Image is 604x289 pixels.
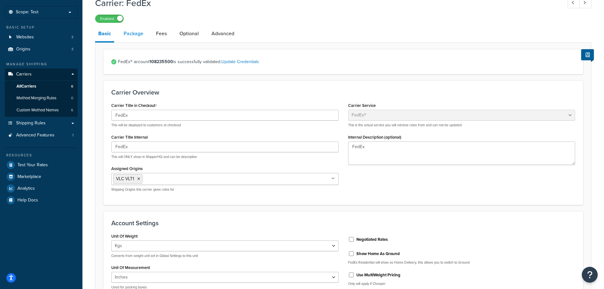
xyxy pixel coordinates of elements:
a: Basic [95,26,114,43]
span: FedEx® account is successfully validated. [118,57,575,66]
span: Method Merging Rules [16,95,56,101]
p: Only will apply if Cheaper [348,281,575,286]
label: Assigned Origins [111,166,143,171]
a: Analytics [5,183,78,194]
label: Show Home As Ground [356,251,400,257]
span: Scope: Test [16,10,38,15]
a: Help Docs [5,194,78,206]
a: Marketplace [5,171,78,182]
label: Use MultiWeight Pricing [356,272,400,278]
span: Marketplace [17,174,41,180]
button: Show Help Docs [581,49,594,60]
h3: Carrier Overview [111,89,575,96]
a: Optional [176,26,202,41]
p: This will ONLY show in ShipperHQ and can be descriptive [111,154,339,159]
label: Carrier Service [348,103,376,108]
span: Shipping Rules [16,121,46,126]
a: Fees [153,26,170,41]
span: 3 [71,47,74,52]
li: Origins [5,43,78,55]
span: Help Docs [17,198,38,203]
strong: 108235500 [149,58,173,65]
span: Advanced Features [16,133,55,138]
h3: Account Settings [111,220,575,227]
a: Carriers [5,69,78,80]
span: Analytics [17,186,35,191]
span: Origins [16,47,30,52]
textarea: FedEx [348,141,575,165]
span: VLC VLT1 [116,175,134,182]
button: Open Resource Center [582,267,598,283]
label: Carrier Title Internal [111,135,148,140]
a: Test Your Rates [5,159,78,171]
li: Websites [5,31,78,43]
div: Manage Shipping [5,62,78,67]
span: 6 [71,108,73,113]
p: Converts from weight unit set in Global Settings to this unit [111,253,339,258]
a: Update Credentials [221,58,259,65]
label: Negotiated Rates [356,237,388,242]
span: 1 [72,133,74,138]
li: Custom Method Names [5,104,78,116]
label: Enabled [95,15,123,23]
span: 0 [71,95,73,101]
span: Test Your Rates [17,162,48,168]
li: Carriers [5,69,78,117]
p: Shipping Origins this carrier gives rates for [111,187,339,192]
a: Origins3 [5,43,78,55]
a: Custom Method Names6 [5,104,78,116]
label: Internal Description (optional) [348,135,401,140]
span: All Carriers [16,84,36,89]
div: Resources [5,153,78,158]
p: FedEx Residential will show as Home Delivery, this allows you to switch to Ground [348,260,575,265]
label: Carrier Title in Checkout [111,103,157,108]
a: Advanced Features1 [5,129,78,141]
span: Carriers [16,72,32,77]
span: Websites [16,35,34,40]
a: Package [120,26,146,41]
li: Advanced Features [5,129,78,141]
a: Shipping Rules [5,117,78,129]
a: Method Merging Rules0 [5,92,78,104]
span: 6 [71,84,73,89]
p: This is the actual service you will retrieve rates from and can not be updated [348,123,575,128]
label: Unit Of Weight [111,234,138,239]
li: Method Merging Rules [5,92,78,104]
a: AllCarriers6 [5,81,78,92]
div: Basic Setup [5,25,78,30]
p: This will be displayed to customers at checkout [111,123,339,128]
span: Custom Method Names [16,108,59,113]
a: Advanced [208,26,237,41]
span: 3 [71,35,74,40]
a: Websites3 [5,31,78,43]
label: Unit Of Measurement [111,265,150,270]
